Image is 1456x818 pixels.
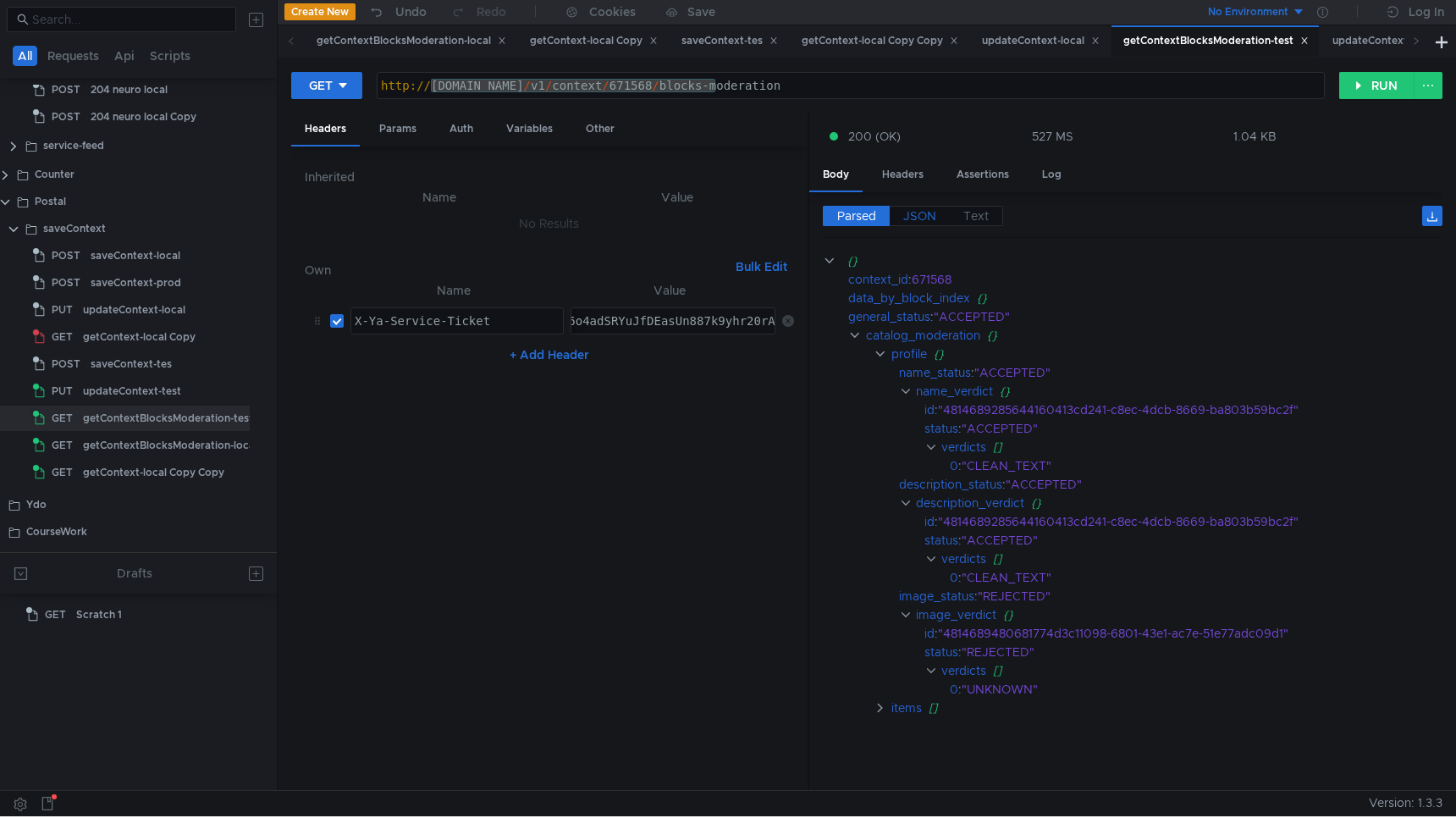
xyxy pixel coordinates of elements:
div: : [950,568,1442,587]
div: "ACCEPTED" [1006,475,1423,494]
div: : [924,401,1442,419]
div: : [950,456,1442,475]
div: getContext-local Copy Copy [802,32,958,50]
div: 671568 [912,270,1420,289]
div: Other [572,113,628,145]
div: "ACCEPTED" [962,531,1420,550]
div: CourseWork [26,519,87,544]
div: id [924,624,935,643]
div: Log [1029,159,1075,191]
div: id [924,512,935,531]
div: getContextBlocksModeration-test [83,406,253,431]
div: : [848,307,1442,326]
div: Ydo [26,492,47,517]
div: "CLEAN_TEXT" [962,568,1419,587]
div: items [891,699,922,717]
h6: Inherited [305,167,794,187]
div: updateContext-test [1332,32,1446,50]
div: : [899,475,1442,494]
div: status [924,419,958,438]
th: Value [560,187,794,207]
span: GET [52,406,73,431]
div: "4814689285644160413cd241-c8ec-4dcb-8669-ba803b59bc2f" [938,401,1419,419]
div: Headers [869,159,937,191]
div: "REJECTED" [978,587,1421,605]
div: service-feed [43,133,104,158]
div: Undo [395,2,427,22]
div: "4814689480681774d3c11098-6801-43e1-ac7e-51e77adc09d1" [938,624,1419,643]
div: saveContext-tes [91,351,172,377]
div: updateContext-local [83,297,185,323]
div: name_verdict [916,382,993,401]
button: + Add Header [503,345,596,365]
div: saveContext-local [91,243,180,268]
div: description_verdict [916,494,1024,512]
span: POST [52,351,80,377]
span: GET [52,433,73,458]
div: Body [809,159,863,192]
div: Log In [1409,2,1444,22]
div: description_status [899,475,1002,494]
div: saveContext-tes [681,32,778,50]
div: verdicts [941,661,986,680]
div: getContextBlocksModeration-local [83,433,257,458]
th: Name [344,280,564,301]
div: getContext-local Copy [83,324,196,350]
div: {} [934,345,1420,363]
div: {} [1003,605,1422,624]
div: 0 [950,680,958,699]
span: POST [52,270,80,296]
button: Scripts [145,46,196,66]
span: 200 (OK) [848,127,901,146]
div: [] [993,550,1420,568]
div: getContextBlocksModeration-local [317,32,506,50]
div: "ACCEPTED" [974,363,1421,382]
span: POST [52,104,80,130]
button: Bulk Edit [729,257,794,277]
div: : [848,270,1442,289]
div: {} [1000,382,1421,401]
div: GET [309,76,333,95]
span: GET [52,324,73,350]
button: All [13,46,37,66]
div: name_status [899,363,971,382]
div: Auth [436,113,487,145]
div: {} [1031,494,1423,512]
span: POST [52,243,80,268]
div: Scratch 1 [76,602,122,627]
div: image_status [899,587,974,605]
div: Save [687,6,715,18]
div: "ACCEPTED" [934,307,1421,326]
div: profile [891,345,927,363]
div: status [924,531,958,550]
div: "4814689285644160413cd241-c8ec-4dcb-8669-ba803b59bc2f" [938,512,1419,531]
div: id [924,401,935,419]
div: "CLEAN_TEXT" [962,456,1419,475]
div: Params [366,113,430,145]
span: Parsed [837,208,876,224]
div: "ACCEPTED" [962,419,1420,438]
div: saveContext [43,216,106,241]
div: : [950,680,1442,699]
th: Value [564,280,775,301]
div: : [924,531,1442,550]
div: 0 [950,568,958,587]
div: : [924,512,1442,531]
div: Variables [493,113,566,145]
div: Redo [477,2,506,22]
div: 204 neuro local Copy [91,104,196,130]
div: status [924,643,958,661]
th: Name [318,187,560,207]
div: getContext-local Copy [530,32,658,50]
button: Create New [284,3,356,20]
div: [] [993,438,1420,456]
div: data_by_block_index [848,289,970,307]
h6: Own [305,260,729,280]
nz-embed-empty: No Results [519,216,579,231]
div: : [924,643,1442,661]
div: updateContext-local [982,32,1100,50]
span: POST [52,77,80,102]
div: Headers [291,113,360,146]
span: GET [45,602,66,627]
div: context_id [848,270,908,289]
